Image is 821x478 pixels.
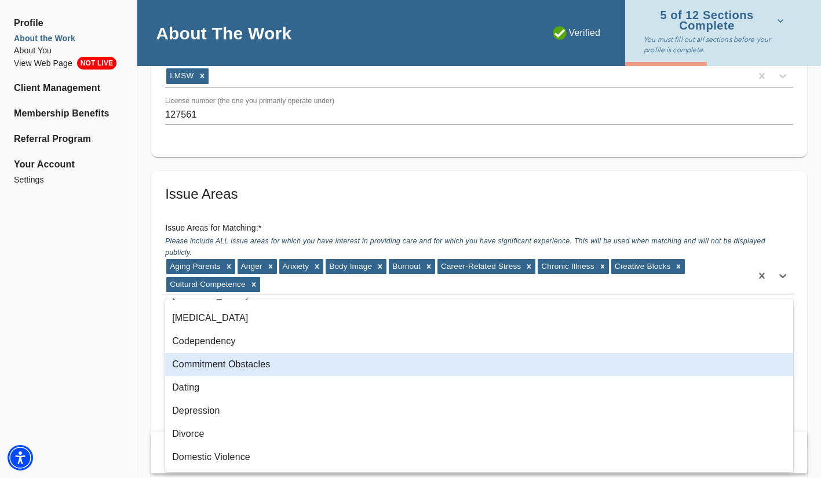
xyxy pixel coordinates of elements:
[165,446,793,469] div: Domestic Violence
[165,306,793,330] div: [MEDICAL_DATA]
[166,68,195,83] div: LMSW
[14,158,123,172] span: Your Account
[238,259,264,274] div: Anger
[14,57,123,70] a: View Web PageNOT LIVE
[165,222,793,235] h6: Issue Areas for Matching: *
[14,57,123,70] li: View Web Page
[553,26,601,40] p: Verified
[166,259,222,274] div: Aging Parents
[166,277,247,292] div: Cultural Competence
[165,376,793,399] div: Dating
[165,422,793,446] div: Divorce
[326,259,374,274] div: Body Image
[14,174,123,186] a: Settings
[156,23,291,44] h4: About The Work
[644,10,784,31] span: 5 of 12 Sections Complete
[165,399,793,422] div: Depression
[14,45,123,57] a: About You
[389,259,422,274] div: Burnout
[14,81,123,95] a: Client Management
[165,353,793,376] div: Commitment Obstacles
[165,237,765,259] span: Please include ALL issue areas for which you have interest in providing care and for which you ha...
[77,57,116,70] span: NOT LIVE
[165,330,793,353] div: Codependency
[14,16,123,30] span: Profile
[14,107,123,121] a: Membership Benefits
[538,259,596,274] div: Chronic Illness
[165,97,334,104] label: License number (the one you primarily operate under)
[14,32,123,45] a: About the Work
[165,185,793,203] h5: Issue Areas
[644,7,789,34] button: 5 of 12 Sections Complete
[611,259,673,274] div: Creative Blocks
[14,132,123,146] a: Referral Program
[644,34,789,55] p: You must fill out all sections before your profile is complete.
[437,259,523,274] div: Career-Related Stress
[279,259,311,274] div: Anxiety
[8,445,33,470] div: Accessibility Menu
